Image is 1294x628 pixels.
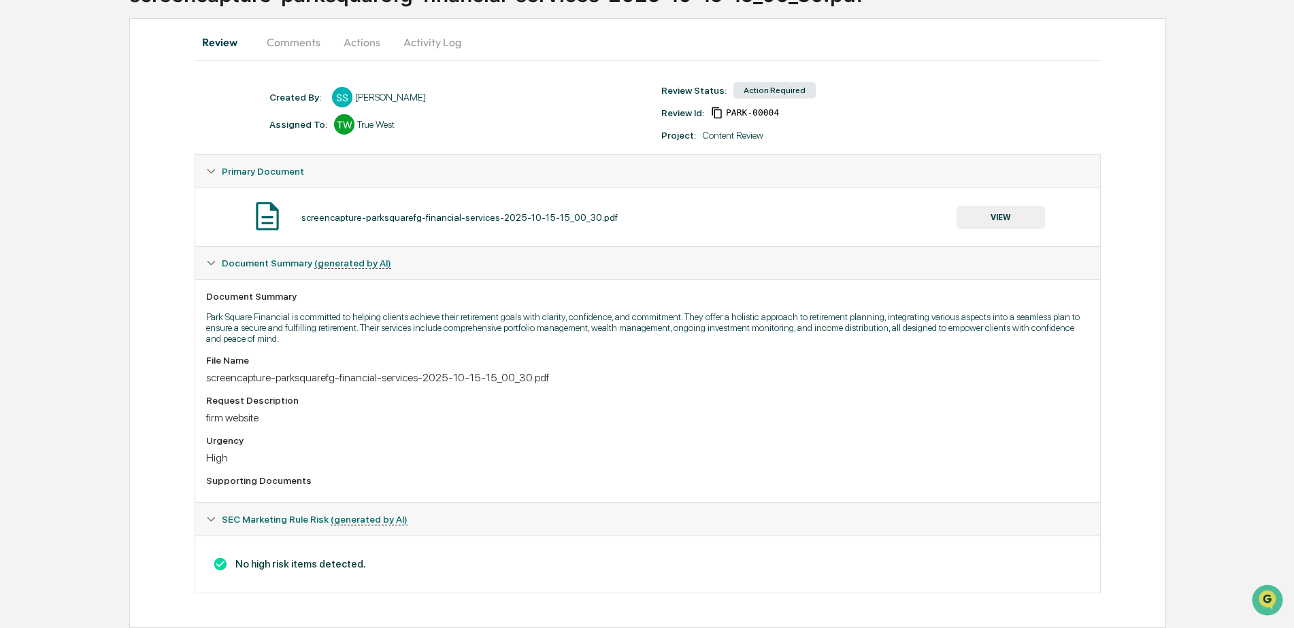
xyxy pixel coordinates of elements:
div: [PERSON_NAME] [355,92,426,103]
button: Review [195,26,256,58]
span: Document Summary [222,258,391,268]
span: SEC Marketing Rule Risk [222,514,408,525]
span: Preclearance [27,171,88,185]
div: TW [334,114,354,135]
div: 🖐️ [14,173,24,184]
div: Primary Document [195,188,1099,246]
div: Primary Document [195,155,1099,188]
div: screencapture-parksquarefg-financial-services-2025-10-15-15_00_30.pdf [206,371,1089,384]
span: Data Lookup [27,197,86,211]
a: 🗄️Attestations [93,166,174,190]
div: Start new chat [46,104,223,118]
div: Document Summary (generated by AI) [195,247,1099,279]
span: Primary Document [222,166,304,177]
iframe: Open customer support [1250,583,1287,620]
div: High [206,451,1089,464]
div: Project: [661,130,696,141]
div: SS [332,87,352,107]
div: Review Status: [661,85,727,96]
div: We're available if you need us! [46,118,172,128]
div: Content Review [703,130,763,141]
a: Powered byPylon [96,230,165,241]
div: True West [357,119,395,130]
h3: No high risk items detected. [206,557,1089,572]
p: How can we help? [14,29,248,50]
div: File Name [206,355,1089,366]
div: screencapture-parksquarefg-financial-services-2025-10-15-15_00_30.pdf [301,212,618,223]
div: secondary tabs example [195,26,1100,58]
button: VIEW [957,206,1045,229]
u: (generated by AI) [314,258,391,269]
button: Comments [256,26,331,58]
div: Document Summary [206,291,1089,302]
button: Actions [331,26,393,58]
img: 1746055101610-c473b297-6a78-478c-a979-82029cc54cd1 [14,104,38,128]
a: 🖐️Preclearance [8,166,93,190]
div: Review Id: [661,107,704,118]
div: 🗄️ [99,173,110,184]
div: Created By: ‎ ‎ [269,92,325,103]
div: Assigned To: [269,119,327,130]
span: Attestations [112,171,169,185]
img: Document Icon [250,199,284,233]
button: Activity Log [393,26,472,58]
span: d885ccfe-1090-477b-a8e3-c9e02aab2b62 [726,107,779,118]
a: 🔎Data Lookup [8,192,91,216]
div: Action Required [733,82,816,99]
p: Park Square Financial is committed to helping clients achieve their retirement goals with clarity... [206,311,1089,344]
u: (generated by AI) [331,514,408,525]
div: Document Summary (generated by AI) [195,279,1099,502]
div: Urgency [206,435,1089,446]
div: Supporting Documents [206,475,1089,486]
div: firm website [206,411,1089,424]
div: 🔎 [14,198,24,209]
div: Request Description [206,395,1089,406]
span: Pylon [135,230,165,241]
div: SEC Marketing Rule Risk (generated by AI) [195,503,1099,536]
div: Document Summary (generated by AI) [195,536,1099,593]
button: Start new chat [231,108,248,124]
